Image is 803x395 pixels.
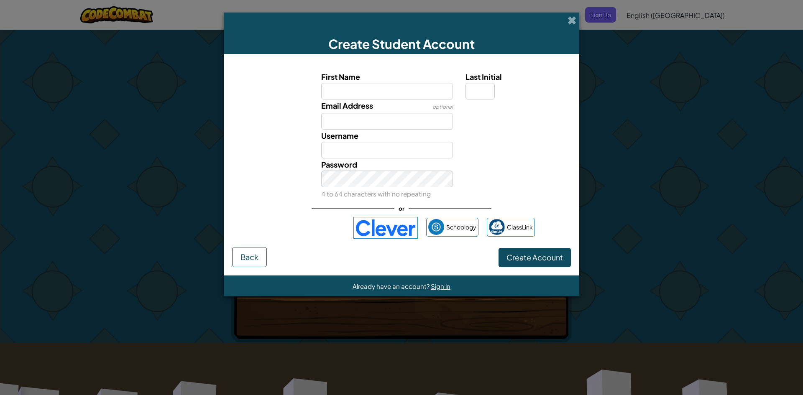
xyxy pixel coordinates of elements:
[428,219,444,235] img: schoology.png
[321,131,358,140] span: Username
[507,221,533,233] span: ClassLink
[328,36,475,52] span: Create Student Account
[506,252,563,262] span: Create Account
[264,219,349,237] iframe: Sign in with Google Button
[465,72,502,82] span: Last Initial
[446,221,476,233] span: Schoology
[321,101,373,110] span: Email Address
[353,217,418,239] img: clever-logo-blue.png
[232,247,267,267] button: Back
[321,160,357,169] span: Password
[394,202,409,214] span: or
[321,72,360,82] span: First Name
[432,104,453,110] span: optional
[240,252,258,262] span: Back
[321,190,431,198] small: 4 to 64 characters with no repeating
[499,248,571,267] button: Create Account
[431,282,450,290] a: Sign in
[489,219,505,235] img: classlink-logo-small.png
[353,282,431,290] span: Already have an account?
